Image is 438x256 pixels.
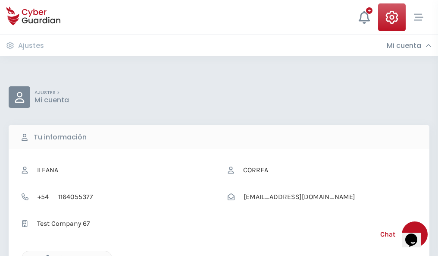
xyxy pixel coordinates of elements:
p: Mi cuenta [34,96,69,104]
h3: Mi cuenta [387,41,421,50]
span: +54 [33,189,53,205]
span: Chat [380,229,395,240]
h3: Ajustes [18,41,44,50]
b: Tu información [34,132,87,142]
iframe: chat widget [402,221,429,247]
input: Teléfono [53,189,210,205]
p: AJUSTES > [34,90,69,96]
div: Mi cuenta [387,41,432,50]
div: + [366,7,372,14]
